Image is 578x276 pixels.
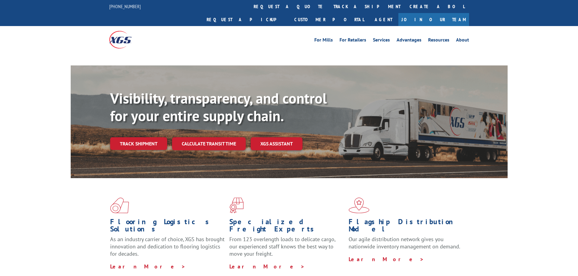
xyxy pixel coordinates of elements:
[290,13,369,26] a: Customer Portal
[349,256,424,263] a: Learn More >
[229,198,244,213] img: xgs-icon-focused-on-flooring-red
[373,38,390,44] a: Services
[110,137,167,150] a: Track shipment
[428,38,449,44] a: Resources
[110,198,129,213] img: xgs-icon-total-supply-chain-intelligence-red
[229,218,344,236] h1: Specialized Freight Experts
[314,38,333,44] a: For Mills
[397,38,421,44] a: Advantages
[456,38,469,44] a: About
[369,13,398,26] a: Agent
[110,89,327,125] b: Visibility, transparency, and control for your entire supply chain.
[110,263,186,270] a: Learn More >
[110,218,225,236] h1: Flooring Logistics Solutions
[202,13,290,26] a: Request a pickup
[398,13,469,26] a: Join Our Team
[109,3,141,9] a: [PHONE_NUMBER]
[349,198,370,213] img: xgs-icon-flagship-distribution-model-red
[172,137,246,150] a: Calculate transit time
[110,236,225,257] span: As an industry carrier of choice, XGS has brought innovation and dedication to flooring logistics...
[349,236,460,250] span: Our agile distribution network gives you nationwide inventory management on demand.
[251,137,303,150] a: XGS ASSISTANT
[349,218,463,236] h1: Flagship Distribution Model
[340,38,366,44] a: For Retailers
[229,263,305,270] a: Learn More >
[229,236,344,263] p: From 123 overlength loads to delicate cargo, our experienced staff knows the best way to move you...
